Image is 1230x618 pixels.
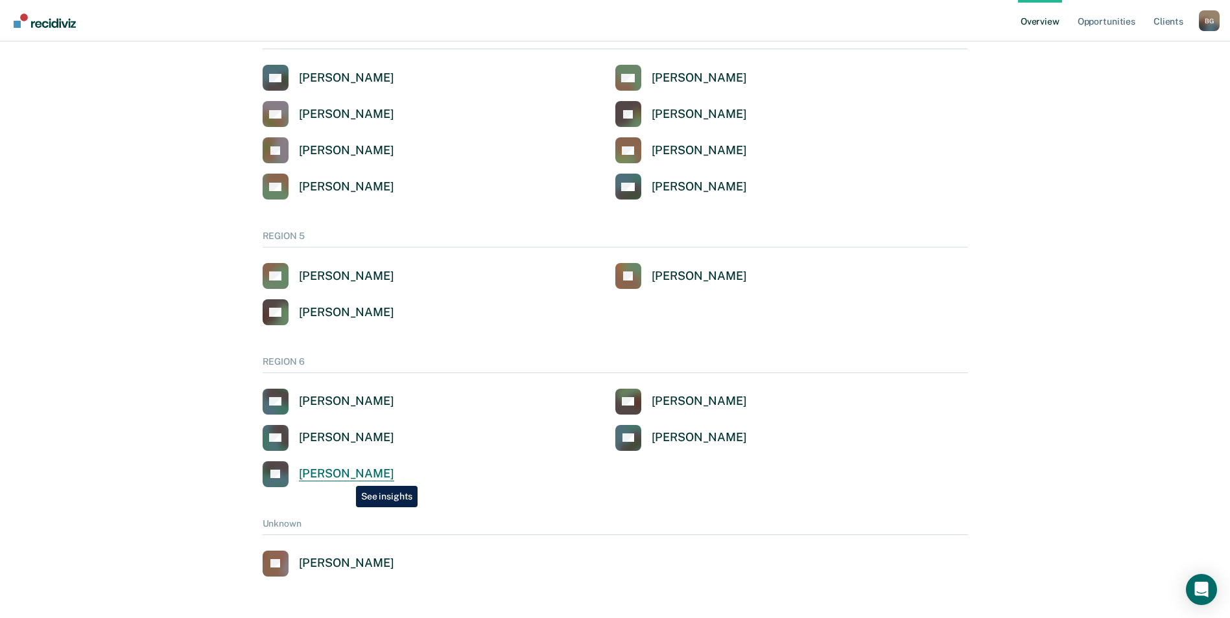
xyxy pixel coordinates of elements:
div: [PERSON_NAME] [299,269,394,284]
div: B G [1199,10,1220,31]
div: Unknown [263,518,968,535]
a: [PERSON_NAME] [263,461,394,487]
a: [PERSON_NAME] [263,137,394,163]
div: [PERSON_NAME] [299,394,394,409]
a: [PERSON_NAME] [615,65,747,91]
a: [PERSON_NAME] [615,174,747,200]
a: [PERSON_NAME] [263,299,394,325]
a: [PERSON_NAME] [263,65,394,91]
div: [PERSON_NAME] [652,269,747,284]
a: [PERSON_NAME] [263,263,394,289]
a: [PERSON_NAME] [263,425,394,451]
div: REGION 5 [263,231,968,247]
a: [PERSON_NAME] [263,551,394,577]
button: Profile dropdown button [1199,10,1220,31]
div: [PERSON_NAME] [299,107,394,122]
div: [PERSON_NAME] [299,179,394,194]
div: [PERSON_NAME] [652,430,747,445]
div: [PERSON_NAME] [299,556,394,571]
a: [PERSON_NAME] [263,174,394,200]
a: [PERSON_NAME] [615,389,747,415]
a: [PERSON_NAME] [263,101,394,127]
div: [PERSON_NAME] [299,71,394,86]
a: [PERSON_NAME] [615,137,747,163]
div: REGION 6 [263,356,968,373]
div: [PERSON_NAME] [652,71,747,86]
a: [PERSON_NAME] [615,425,747,451]
img: Recidiviz [14,14,76,28]
div: [PERSON_NAME] [299,143,394,158]
a: [PERSON_NAME] [263,389,394,415]
a: [PERSON_NAME] [615,263,747,289]
div: [PERSON_NAME] [652,107,747,122]
div: [PERSON_NAME] [299,430,394,445]
div: [PERSON_NAME] [652,143,747,158]
div: [PERSON_NAME] [299,305,394,320]
div: Open Intercom Messenger [1186,574,1217,605]
a: [PERSON_NAME] [615,101,747,127]
div: [PERSON_NAME] [299,466,394,481]
div: [PERSON_NAME] [652,179,747,194]
div: [PERSON_NAME] [652,394,747,409]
